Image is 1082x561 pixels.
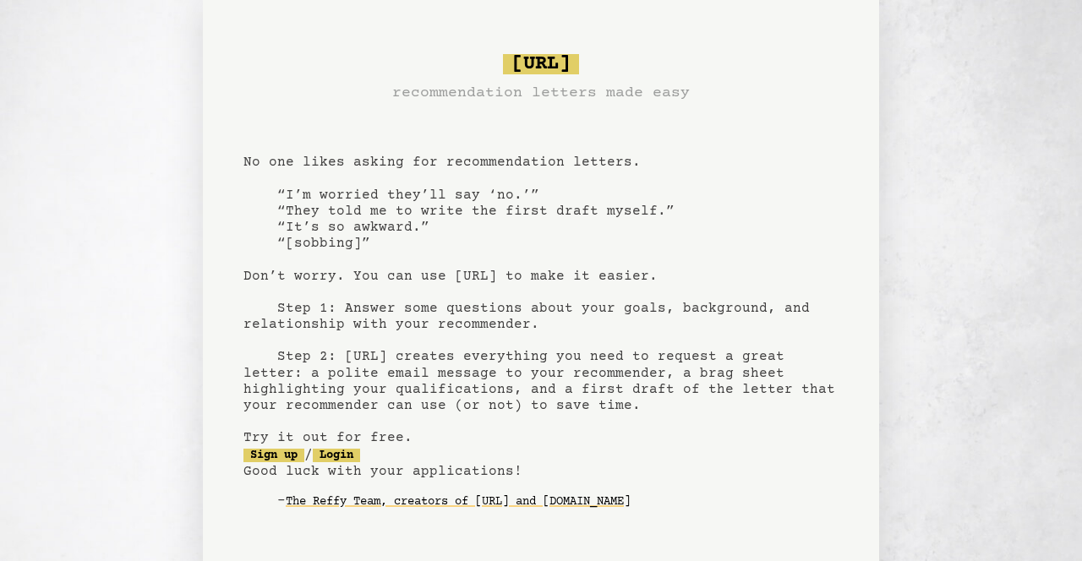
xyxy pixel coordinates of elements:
[286,488,631,515] a: The Reffy Team, creators of [URL] and [DOMAIN_NAME]
[277,493,839,510] div: -
[392,81,690,105] h3: recommendation letters made easy
[503,54,579,74] span: [URL]
[243,47,839,542] pre: No one likes asking for recommendation letters. “I’m worried they’ll say ‘no.’” “They told me to ...
[313,449,360,462] a: Login
[243,449,304,462] a: Sign up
